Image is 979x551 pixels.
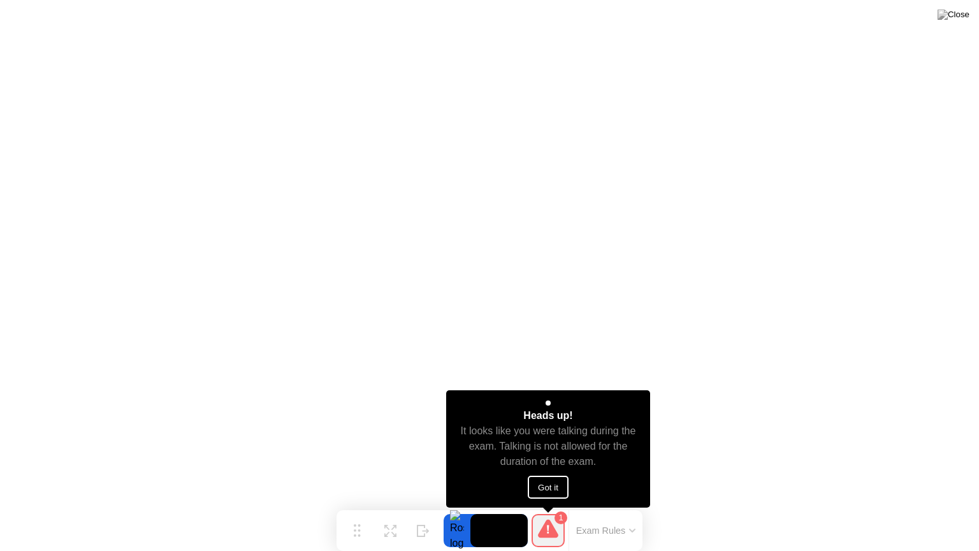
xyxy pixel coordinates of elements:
button: Exam Rules [572,525,640,536]
div: 1 [555,511,567,524]
div: Heads up! [523,408,572,423]
div: It looks like you were talking during the exam. Talking is not allowed for the duration of the exam. [458,423,639,469]
img: Close [938,10,969,20]
button: Got it [528,476,569,499]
